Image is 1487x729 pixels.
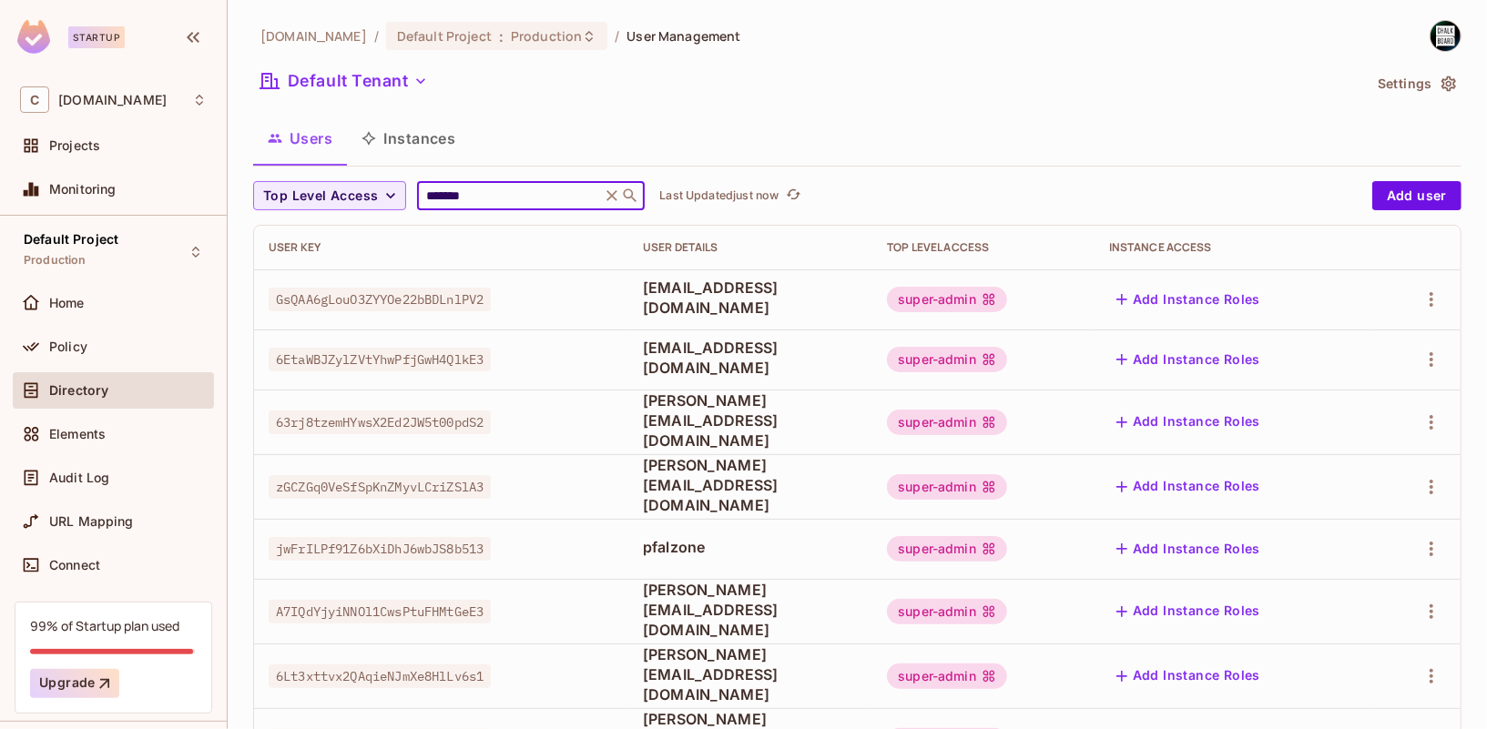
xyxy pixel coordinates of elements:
[643,240,858,255] div: User Details
[58,93,167,107] span: Workspace: chalkboard.io
[24,232,118,247] span: Default Project
[1372,181,1462,210] button: Add user
[1431,21,1461,51] img: William Connelly
[1109,472,1268,501] button: Add Instance Roles
[20,86,49,113] span: C
[269,240,614,255] div: User Key
[269,348,491,371] span: 6EtaWBJZylZVtYhwPfjGwH4QlkE3
[269,410,491,434] span: 63rj8tzemHYwsX2Ed2JW5t00pdS2
[643,455,858,515] span: [PERSON_NAME][EMAIL_ADDRESS][DOMAIN_NAME]
[1109,408,1268,437] button: Add Instance Roles
[615,27,619,45] li: /
[269,288,491,311] span: GsQAA6gLouO3ZYYOe22bBDLnlPV2
[887,347,1007,372] div: super-admin
[1370,69,1462,98] button: Settings
[887,474,1007,500] div: super-admin
[1109,662,1268,691] button: Add Instance Roles
[253,116,347,161] button: Users
[49,514,134,529] span: URL Mapping
[643,644,858,704] span: [PERSON_NAME][EMAIL_ADDRESS][DOMAIN_NAME]
[49,427,106,441] span: Elements
[643,338,858,378] span: [EMAIL_ADDRESS][DOMAIN_NAME]
[30,617,179,634] div: 99% of Startup plan used
[30,669,119,698] button: Upgrade
[1109,345,1268,374] button: Add Instance Roles
[49,296,85,310] span: Home
[49,558,100,572] span: Connect
[643,278,858,318] span: [EMAIL_ADDRESS][DOMAIN_NAME]
[49,339,87,354] span: Policy
[269,664,491,688] span: 6Lt3xttvx2QAqieNJmXe8HlLv6s1
[786,187,801,205] span: refresh
[887,240,1080,255] div: Top Level Access
[260,27,367,45] span: the active workspace
[253,66,435,96] button: Default Tenant
[498,29,504,44] span: :
[17,20,50,54] img: SReyMgAAAABJRU5ErkJggg==
[887,663,1007,689] div: super-admin
[643,390,858,451] span: [PERSON_NAME][EMAIL_ADDRESS][DOMAIN_NAME]
[511,27,582,45] span: Production
[643,580,858,640] span: [PERSON_NAME][EMAIL_ADDRESS][DOMAIN_NAME]
[887,410,1007,435] div: super-admin
[253,181,406,210] button: Top Level Access
[269,537,491,561] span: jwFrILPf91Z6bXiDhJ6wbJS8b513
[397,27,492,45] span: Default Project
[887,287,1007,312] div: super-admin
[659,188,779,203] p: Last Updated just now
[263,185,378,208] span: Top Level Access
[49,138,100,153] span: Projects
[49,383,108,398] span: Directory
[887,536,1007,562] div: super-admin
[782,185,804,207] button: refresh
[1109,597,1268,626] button: Add Instance Roles
[887,599,1007,624] div: super-admin
[269,475,491,499] span: zGCZGq0VeSfSpKnZMyvLCriZSlA3
[49,182,117,197] span: Monitoring
[626,27,740,45] span: User Management
[347,116,470,161] button: Instances
[49,471,109,485] span: Audit Log
[269,600,491,623] span: A7IQdYjyiNNOl1CwsPtuFHMtGeE3
[374,27,379,45] li: /
[24,253,87,268] span: Production
[779,185,804,207] span: Click to refresh data
[1109,534,1268,563] button: Add Instance Roles
[643,537,858,557] span: pfalzone
[1109,285,1268,314] button: Add Instance Roles
[68,26,125,48] div: Startup
[1109,240,1360,255] div: Instance Access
